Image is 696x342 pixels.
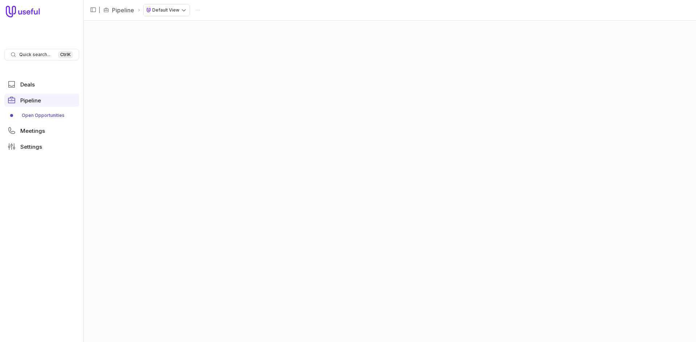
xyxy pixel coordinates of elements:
[4,140,79,153] a: Settings
[58,51,73,58] kbd: Ctrl K
[4,78,79,91] a: Deals
[20,144,42,149] span: Settings
[4,110,79,121] a: Open Opportunities
[4,94,79,107] a: Pipeline
[20,128,45,134] span: Meetings
[192,5,203,16] button: Actions
[4,124,79,137] a: Meetings
[4,110,79,121] div: Pipeline submenu
[19,52,50,58] span: Quick search...
[20,82,35,87] span: Deals
[88,4,99,15] button: Collapse sidebar
[20,98,41,103] span: Pipeline
[99,6,100,14] span: |
[112,6,134,14] a: Pipeline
